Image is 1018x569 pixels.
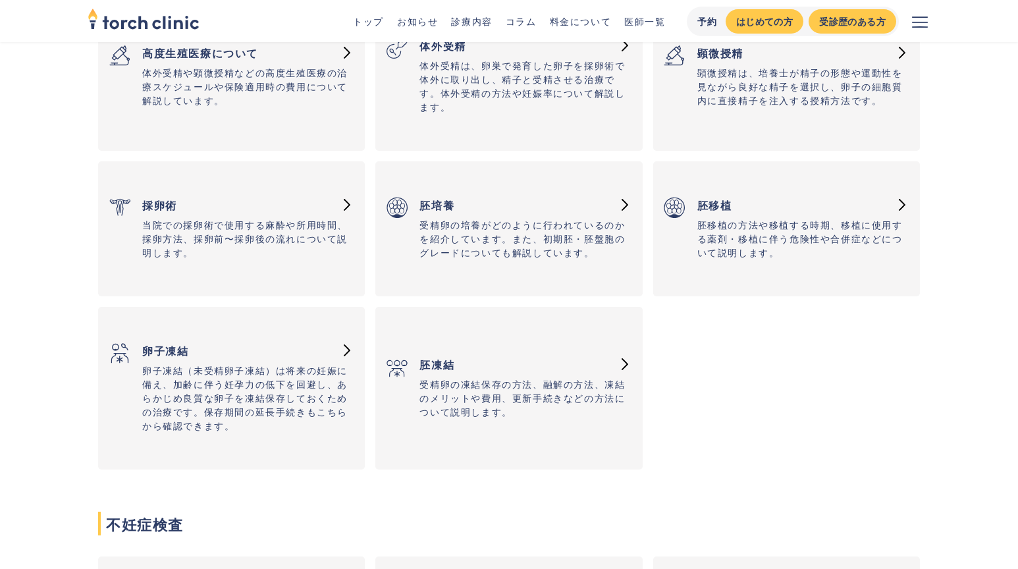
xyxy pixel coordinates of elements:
a: 顕微授精顕微授精は、培養士が精子の形態や運動性を見ながら良好な精子を選択し、卵子の細胞質内に直接精子を注入する授精方法です。 [653,29,920,124]
a: 受診歴のある方 [809,9,896,34]
p: 当院での採卵術で使用する麻酔や所用時間、採卵方法、採卵前〜採卵後の流れについて説明します。 [142,218,354,259]
a: 医師一覧 [624,14,665,28]
a: 胚培養受精卵の培養がどのように行われているのかを紹介しています。また、初期胚・胚盤胞のグレードについても解説しています。 [375,181,642,277]
h3: 体外受精 [419,32,610,59]
a: 胚移植胚移植の方法や移植する時期、移植に使用する薬剤・移植に伴う危険性や合併症などについて説明します。 [653,181,920,277]
a: 卵子凍結卵子凍結（未受精卵子凍結）は将来の妊娠に備え、加齢に伴う妊孕力の低下を回避し、あらかじめ良質な卵子を凍結保存しておくための治療です。保存期間の延長手続きもこちらから確認できます。 [98,327,365,450]
a: 診療内容 [451,14,492,28]
p: 受精卵の凍結保存の方法、融解の方法、凍結のメリットや費用、更新手続きなどの方法について説明します。 [419,377,631,419]
p: 胚移植の方法や移植する時期、移植に使用する薬剤・移植に伴う危険性や合併症などについて説明します。 [697,218,909,259]
h3: 胚凍結 [419,351,610,377]
a: コラム [506,14,537,28]
a: 採卵術当院での採卵術で使用する麻酔や所用時間、採卵方法、採卵前〜採卵後の流れについて説明します。 [98,181,365,277]
a: お知らせ [397,14,438,28]
a: はじめての方 [726,9,803,34]
div: 予約 [697,14,718,28]
a: 体外受精体外受精は、卵巣で発育した卵子を採卵術で体外に取り出し、精子と受精させる治療です。体外受精の方法や妊娠率について解説します。 [375,22,642,131]
p: 体外受精や顕微授精などの高度生殖医療の治療スケジュールや保険適用時の費用について解説しています。 [142,66,354,107]
h3: 卵子凍結 [142,337,333,364]
div: 受診歴のある方 [819,14,886,28]
a: トップ [353,14,384,28]
a: 高度生殖医療について体外受精や顕微授精などの高度生殖医療の治療スケジュールや保険適用時の費用について解説しています。 [98,29,365,124]
p: 顕微授精は、培養士が精子の形態や運動性を見ながら良好な精子を選択し、卵子の細胞質内に直接精子を注入する授精方法です。 [697,66,909,107]
p: 受精卵の培養がどのように行われているのかを紹介しています。また、初期胚・胚盤胞のグレードについても解説しています。 [419,218,631,259]
a: 料金について [550,14,612,28]
p: 卵子凍結（未受精卵子凍結）は将来の妊娠に備え、加齢に伴う妊孕力の低下を回避し、あらかじめ良質な卵子を凍結保存しておくための治療です。保存期間の延長手続きもこちらから確認できます。 [142,364,354,433]
a: 胚凍結受精卵の凍結保存の方法、融解の方法、凍結のメリットや費用、更新手続きなどの方法について説明します。 [375,340,642,436]
h3: 胚培養 [419,192,610,218]
h2: 不妊症検査 [98,512,920,535]
h3: 顕微授精 [697,40,888,66]
a: home [88,9,200,33]
h3: 高度生殖医療について [142,40,333,66]
h3: 採卵術 [142,192,333,218]
h3: 胚移植 [697,192,888,218]
div: はじめての方 [736,14,793,28]
img: torch clinic [88,4,200,33]
p: 体外受精は、卵巣で発育した卵子を採卵術で体外に取り出し、精子と受精させる治療です。体外受精の方法や妊娠率について解説します。 [419,59,631,114]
